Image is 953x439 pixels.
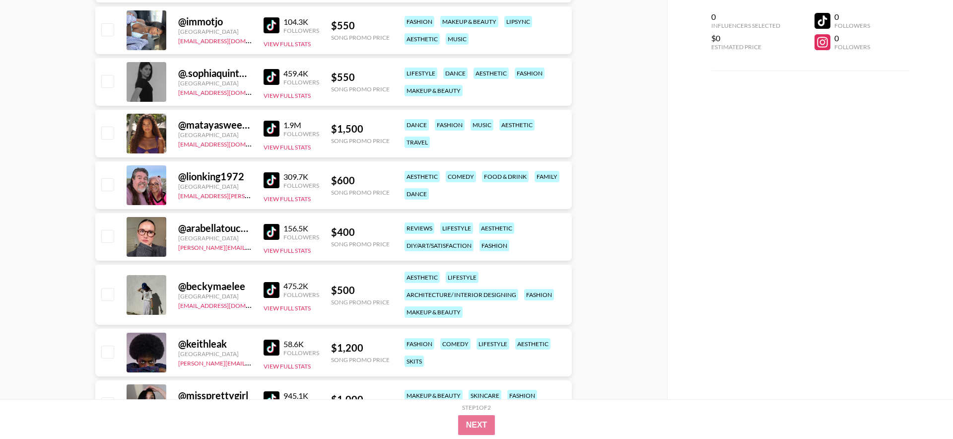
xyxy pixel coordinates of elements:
[264,172,279,188] img: TikTok
[515,338,550,350] div: aesthetic
[405,306,463,318] div: makeup & beauty
[283,233,319,241] div: Followers
[834,12,870,22] div: 0
[405,188,429,200] div: dance
[283,69,319,78] div: 459.4K
[178,15,252,28] div: @ immotjo
[507,390,537,401] div: fashion
[524,289,554,300] div: fashion
[178,222,252,234] div: @ arabellatouchstone
[504,16,532,27] div: lipsync
[331,240,390,248] div: Song Promo Price
[264,363,311,370] button: View Full Stats
[283,120,319,130] div: 1.9M
[264,282,279,298] img: TikTok
[264,144,311,151] button: View Full Stats
[443,68,468,79] div: dance
[331,226,390,238] div: $ 400
[405,338,434,350] div: fashion
[711,22,780,29] div: Influencers Selected
[331,393,390,406] div: $ 1,000
[405,390,463,401] div: makeup & beauty
[440,16,498,27] div: makeup & beauty
[178,358,325,367] a: [PERSON_NAME][EMAIL_ADDRESS][DOMAIN_NAME]
[178,350,252,358] div: [GEOGRAPHIC_DATA]
[440,222,473,234] div: lifestyle
[479,222,514,234] div: aesthetic
[331,189,390,196] div: Song Promo Price
[178,79,252,87] div: [GEOGRAPHIC_DATA]
[446,171,476,182] div: comedy
[903,389,941,427] iframe: Drift Widget Chat Controller
[834,33,870,43] div: 0
[178,190,325,200] a: [EMAIL_ADDRESS][PERSON_NAME][DOMAIN_NAME]
[283,182,319,189] div: Followers
[462,404,491,411] div: Step 1 of 2
[283,391,319,401] div: 945.1K
[405,356,424,367] div: skits
[178,293,252,300] div: [GEOGRAPHIC_DATA]
[834,43,870,51] div: Followers
[264,17,279,33] img: TikTok
[178,35,278,45] a: [EMAIL_ADDRESS][DOMAIN_NAME]
[264,304,311,312] button: View Full Stats
[331,342,390,354] div: $ 1,200
[264,224,279,240] img: TikTok
[178,131,252,139] div: [GEOGRAPHIC_DATA]
[178,67,252,79] div: @ .sophiaquintero
[264,92,311,99] button: View Full Stats
[405,137,430,148] div: travel
[264,391,279,407] img: TikTok
[515,68,545,79] div: fashion
[264,69,279,85] img: TikTok
[283,349,319,357] div: Followers
[535,171,559,182] div: family
[178,338,252,350] div: @ keithleak
[178,87,278,96] a: [EMAIL_ADDRESS][DOMAIN_NAME]
[178,119,252,131] div: @ matayasweeting
[476,338,509,350] div: lifestyle
[474,68,509,79] div: aesthetic
[482,171,529,182] div: food & drink
[178,300,278,309] a: [EMAIL_ADDRESS][DOMAIN_NAME]
[283,281,319,291] div: 475.2K
[499,119,535,131] div: aesthetic
[178,242,325,251] a: [PERSON_NAME][EMAIL_ADDRESS][DOMAIN_NAME]
[264,340,279,356] img: TikTok
[405,33,440,45] div: aesthetic
[178,389,252,402] div: @ missprettygirl
[711,12,780,22] div: 0
[405,85,463,96] div: makeup & beauty
[405,272,440,283] div: aesthetic
[331,137,390,145] div: Song Promo Price
[264,247,311,254] button: View Full Stats
[264,121,279,137] img: TikTok
[178,234,252,242] div: [GEOGRAPHIC_DATA]
[178,170,252,183] div: @ lionking1972
[264,40,311,48] button: View Full Stats
[331,123,390,135] div: $ 1,500
[405,119,429,131] div: dance
[331,19,390,32] div: $ 550
[283,27,319,34] div: Followers
[283,17,319,27] div: 104.3K
[283,339,319,349] div: 58.6K
[446,272,478,283] div: lifestyle
[331,356,390,364] div: Song Promo Price
[711,33,780,43] div: $0
[178,139,278,148] a: [EMAIL_ADDRESS][DOMAIN_NAME]
[331,34,390,41] div: Song Promo Price
[405,16,434,27] div: fashion
[283,78,319,86] div: Followers
[283,172,319,182] div: 309.7K
[283,130,319,138] div: Followers
[283,223,319,233] div: 156.5K
[440,338,471,350] div: comedy
[178,183,252,190] div: [GEOGRAPHIC_DATA]
[331,298,390,306] div: Song Promo Price
[331,284,390,296] div: $ 500
[446,33,469,45] div: music
[469,390,501,401] div: skincare
[405,289,518,300] div: architecture/ interior designing
[435,119,465,131] div: fashion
